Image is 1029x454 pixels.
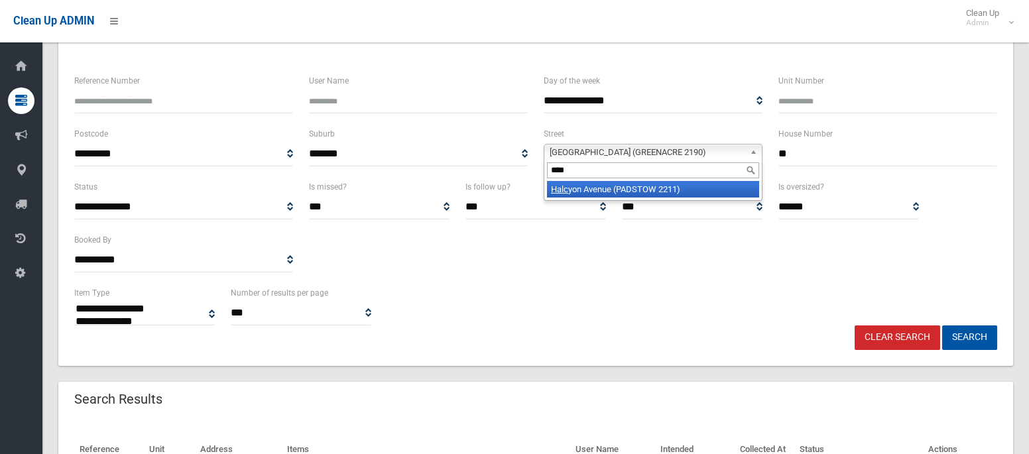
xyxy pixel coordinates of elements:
[309,127,335,141] label: Suburb
[74,180,97,194] label: Status
[778,74,824,88] label: Unit Number
[547,181,759,198] li: yon Avenue (PADSTOW 2211)
[855,325,940,350] a: Clear Search
[231,286,328,300] label: Number of results per page
[58,386,178,412] header: Search Results
[74,233,111,247] label: Booked By
[959,8,1012,28] span: Clean Up
[74,286,109,300] label: Item Type
[74,127,108,141] label: Postcode
[778,180,824,194] label: Is oversized?
[550,144,745,160] span: [GEOGRAPHIC_DATA] (GREENACRE 2190)
[778,127,833,141] label: House Number
[465,180,511,194] label: Is follow up?
[942,325,997,350] button: Search
[551,184,568,194] em: Halc
[544,74,600,88] label: Day of the week
[309,74,349,88] label: User Name
[13,15,94,27] span: Clean Up ADMIN
[966,18,999,28] small: Admin
[544,127,564,141] label: Street
[74,74,140,88] label: Reference Number
[309,180,347,194] label: Is missed?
